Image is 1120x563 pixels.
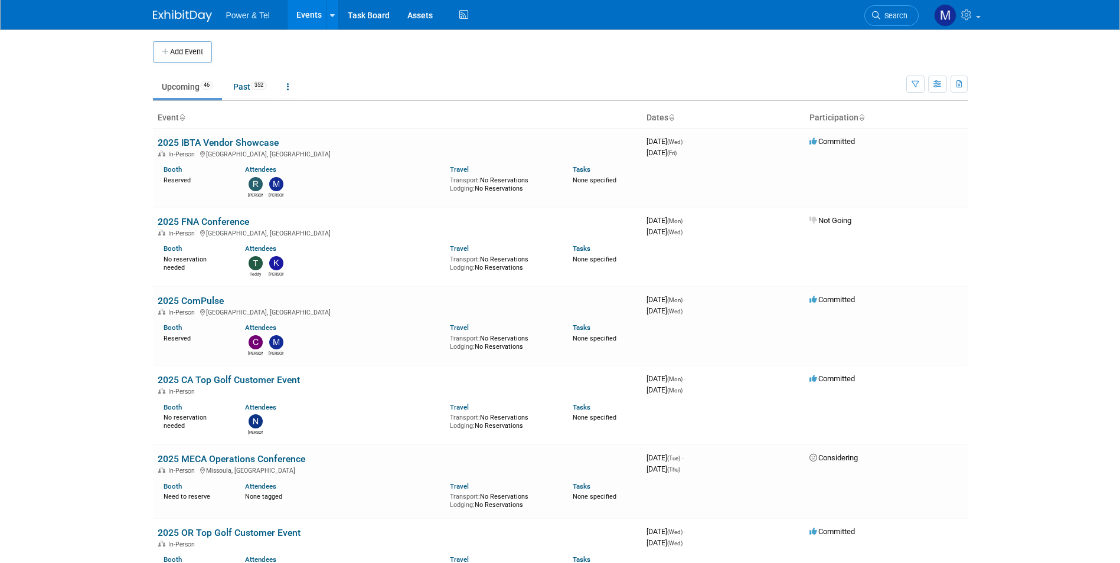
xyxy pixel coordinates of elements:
span: (Mon) [667,387,683,394]
img: Chris Noora [249,335,263,349]
a: Tasks [573,403,590,411]
a: Upcoming46 [153,76,222,98]
span: [DATE] [646,137,686,146]
span: [DATE] [646,464,680,473]
div: No Reservations No Reservations [450,490,555,509]
img: In-Person Event [158,309,165,315]
img: Kevin Wilkes [269,256,283,270]
span: In-Person [168,467,198,474]
span: Transport: [450,176,480,184]
span: [DATE] [646,148,677,157]
span: (Wed) [667,308,683,315]
span: Transport: [450,335,480,342]
span: Committed [809,295,855,304]
div: Michael Mackeben [269,349,283,356]
a: Sort by Start Date [668,113,674,122]
img: In-Person Event [158,541,165,546]
a: Travel [450,323,469,332]
div: No Reservations No Reservations [450,253,555,271]
span: - [684,295,686,304]
span: In-Person [168,541,198,548]
span: (Wed) [667,229,683,235]
span: (Wed) [667,529,683,535]
a: Attendees [245,244,276,253]
a: Travel [450,165,469,174]
span: - [682,453,684,462]
a: Sort by Participation Type [858,113,864,122]
span: [DATE] [646,374,686,383]
span: In-Person [168,309,198,316]
a: 2025 FNA Conference [158,216,249,227]
img: In-Person Event [158,150,165,156]
th: Event [153,108,642,128]
span: Lodging: [450,343,475,351]
span: [DATE] [646,453,684,462]
a: Search [864,5,919,26]
div: Teddy Dye [248,270,263,277]
a: Booth [164,323,182,332]
span: [DATE] [646,538,683,547]
a: Tasks [573,323,590,332]
a: Travel [450,482,469,490]
span: - [684,374,686,383]
span: Lodging: [450,185,475,192]
span: (Mon) [667,376,683,382]
span: (Wed) [667,540,683,546]
span: Considering [809,453,858,462]
a: Past352 [224,76,276,98]
img: In-Person Event [158,388,165,394]
a: Attendees [245,323,276,332]
span: [DATE] [646,527,686,536]
span: None specified [573,493,616,500]
span: Committed [809,137,855,146]
div: No Reservations No Reservations [450,332,555,351]
a: 2025 MECA Operations Conference [158,453,305,464]
img: Michael Mackeben [269,335,283,349]
a: Travel [450,244,469,253]
a: 2025 OR Top Golf Customer Event [158,527,301,538]
a: Booth [164,403,182,411]
span: Lodging: [450,501,475,509]
span: (Thu) [667,466,680,473]
div: [GEOGRAPHIC_DATA], [GEOGRAPHIC_DATA] [158,149,637,158]
span: Search [880,11,907,20]
span: - [684,137,686,146]
span: Committed [809,527,855,536]
div: Reserved [164,174,228,185]
div: [GEOGRAPHIC_DATA], [GEOGRAPHIC_DATA] [158,307,637,316]
div: Need to reserve [164,490,228,501]
img: Michael Mackeben [269,177,283,191]
img: Teddy Dye [249,256,263,270]
span: [DATE] [646,227,683,236]
a: Booth [164,244,182,253]
div: No Reservations No Reservations [450,411,555,430]
span: (Wed) [667,139,683,145]
div: Kevin Wilkes [269,270,283,277]
span: In-Person [168,150,198,158]
div: None tagged [245,490,441,501]
span: [DATE] [646,295,686,304]
div: Ron Rafalzik [248,191,263,198]
a: 2025 ComPulse [158,295,224,306]
div: Chris Noora [248,349,263,356]
span: Power & Tel [226,11,270,20]
span: None specified [573,256,616,263]
a: Attendees [245,165,276,174]
span: [DATE] [646,306,683,315]
a: Tasks [573,165,590,174]
a: Sort by Event Name [179,113,185,122]
div: Michael Mackeben [269,191,283,198]
span: Committed [809,374,855,383]
img: Nate Derbyshire [249,414,263,428]
span: (Mon) [667,297,683,303]
a: Tasks [573,244,590,253]
span: [DATE] [646,385,683,394]
span: None specified [573,414,616,421]
div: Reserved [164,332,228,343]
span: [DATE] [646,216,686,225]
span: (Mon) [667,218,683,224]
a: Booth [164,482,182,490]
a: Tasks [573,482,590,490]
div: No Reservations No Reservations [450,174,555,192]
span: In-Person [168,388,198,395]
